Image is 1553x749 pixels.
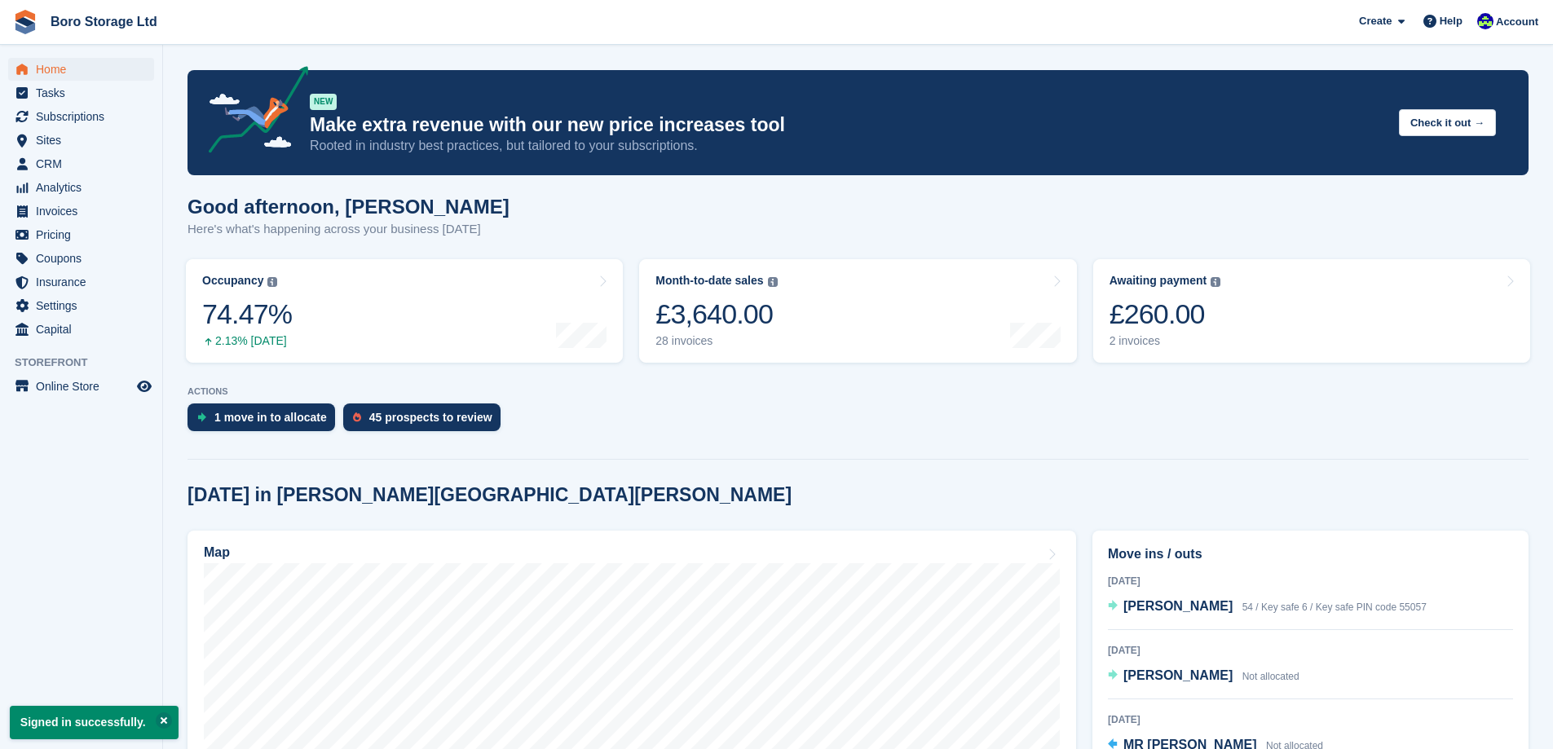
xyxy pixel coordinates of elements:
span: Insurance [36,271,134,293]
span: Home [36,58,134,81]
div: NEW [310,94,337,110]
a: Preview store [135,377,154,396]
img: stora-icon-8386f47178a22dfd0bd8f6a31ec36ba5ce8667c1dd55bd0f319d3a0aa187defe.svg [13,10,38,34]
a: Boro Storage Ltd [44,8,164,35]
a: 1 move in to allocate [188,403,343,439]
h2: [DATE] in [PERSON_NAME][GEOGRAPHIC_DATA][PERSON_NAME] [188,484,792,506]
div: 74.47% [202,297,292,331]
div: £260.00 [1110,297,1221,331]
a: menu [8,318,154,341]
div: 28 invoices [655,334,777,348]
span: Capital [36,318,134,341]
a: Month-to-date sales £3,640.00 28 invoices [639,259,1076,363]
span: Pricing [36,223,134,246]
a: [PERSON_NAME] 54 / Key safe 6 / Key safe PIN code 55057 [1108,597,1427,618]
span: [PERSON_NAME] [1123,668,1233,682]
img: icon-info-grey-7440780725fd019a000dd9b08b2336e03edf1995a4989e88bcd33f0948082b44.svg [267,277,277,287]
a: menu [8,58,154,81]
div: Month-to-date sales [655,274,763,288]
a: menu [8,176,154,199]
p: Here's what's happening across your business [DATE] [188,220,510,239]
p: Make extra revenue with our new price increases tool [310,113,1386,137]
a: menu [8,152,154,175]
a: menu [8,200,154,222]
a: menu [8,105,154,128]
a: menu [8,129,154,152]
a: Occupancy 74.47% 2.13% [DATE] [186,259,623,363]
div: [DATE] [1108,712,1513,727]
img: Tobie Hillier [1477,13,1493,29]
p: Rooted in industry best practices, but tailored to your subscriptions. [310,137,1386,155]
div: 45 prospects to review [369,411,492,424]
a: menu [8,375,154,398]
span: 54 / Key safe 6 / Key safe PIN code 55057 [1242,601,1427,613]
a: menu [8,271,154,293]
span: Storefront [15,355,162,371]
img: prospect-51fa495bee0391a8d652442698ab0144808aea92771e9ea1ae160a38d050c398.svg [353,412,361,422]
div: [DATE] [1108,574,1513,588]
a: menu [8,247,154,270]
span: Settings [36,294,134,317]
span: Subscriptions [36,105,134,128]
span: Not allocated [1242,671,1299,682]
img: icon-info-grey-7440780725fd019a000dd9b08b2336e03edf1995a4989e88bcd33f0948082b44.svg [1211,277,1220,287]
a: 45 prospects to review [343,403,509,439]
span: Coupons [36,247,134,270]
span: Help [1440,13,1463,29]
button: Check it out → [1399,109,1496,136]
span: Account [1496,14,1538,30]
div: [DATE] [1108,643,1513,658]
div: 1 move in to allocate [214,411,327,424]
a: [PERSON_NAME] Not allocated [1108,666,1299,687]
span: Analytics [36,176,134,199]
span: [PERSON_NAME] [1123,599,1233,613]
div: 2.13% [DATE] [202,334,292,348]
h2: Map [204,545,230,560]
span: Sites [36,129,134,152]
img: move_ins_to_allocate_icon-fdf77a2bb77ea45bf5b3d319d69a93e2d87916cf1d5bf7949dd705db3b84f3ca.svg [197,412,206,422]
h1: Good afternoon, [PERSON_NAME] [188,196,510,218]
div: £3,640.00 [655,297,777,331]
p: Signed in successfully. [10,706,179,739]
a: menu [8,82,154,104]
h2: Move ins / outs [1108,544,1513,564]
a: Awaiting payment £260.00 2 invoices [1093,259,1530,363]
div: Occupancy [202,274,263,288]
a: menu [8,294,154,317]
span: Online Store [36,375,134,398]
span: Create [1359,13,1392,29]
p: ACTIONS [188,386,1529,397]
a: menu [8,223,154,246]
img: price-adjustments-announcement-icon-8257ccfd72463d97f412b2fc003d46551f7dbcb40ab6d574587a9cd5c0d94... [195,66,309,159]
div: Awaiting payment [1110,274,1207,288]
span: Invoices [36,200,134,222]
img: icon-info-grey-7440780725fd019a000dd9b08b2336e03edf1995a4989e88bcd33f0948082b44.svg [768,277,778,287]
span: CRM [36,152,134,175]
span: Tasks [36,82,134,104]
div: 2 invoices [1110,334,1221,348]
